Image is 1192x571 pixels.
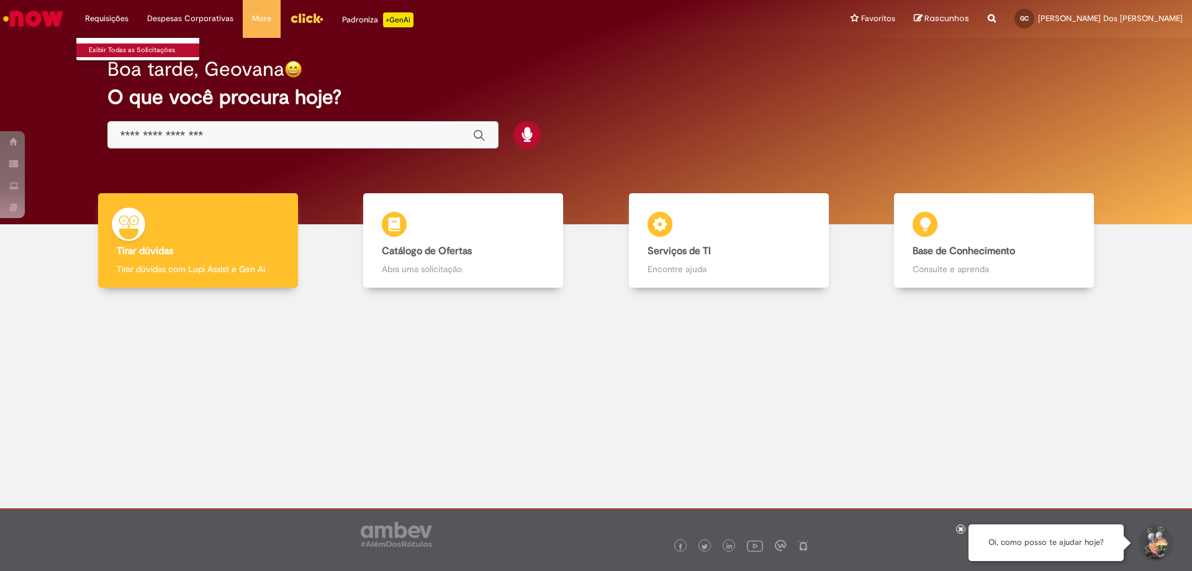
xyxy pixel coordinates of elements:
span: Rascunhos [924,12,969,24]
a: Rascunhos [914,13,969,25]
img: logo_footer_youtube.png [747,537,763,554]
p: Consulte e aprenda [913,263,1075,275]
b: Tirar dúvidas [117,245,173,257]
img: logo_footer_facebook.png [677,544,684,550]
span: Favoritos [861,12,895,25]
img: happy-face.png [284,60,302,78]
b: Catálogo de Ofertas [382,245,472,257]
img: logo_footer_naosei.png [798,540,809,551]
img: logo_footer_ambev_rotulo_gray.png [361,522,432,547]
img: logo_footer_twitter.png [702,544,708,550]
img: logo_footer_workplace.png [775,540,786,551]
a: Tirar dúvidas Tirar dúvidas com Lupi Assist e Gen Ai [65,193,331,288]
b: Base de Conhecimento [913,245,1015,257]
h2: O que você procura hoje? [107,86,1085,108]
h2: Boa tarde, Geovana [107,58,284,80]
p: Abra uma solicitação [382,263,544,275]
span: GC [1020,14,1029,22]
span: Despesas Corporativas [147,12,233,25]
span: [PERSON_NAME] Dos [PERSON_NAME] [1038,13,1183,24]
p: +GenAi [383,12,413,27]
div: Padroniza [342,12,413,27]
div: Oi, como posso te ajudar hoje? [968,524,1124,561]
p: Tirar dúvidas com Lupi Assist e Gen Ai [117,263,279,275]
ul: Requisições [76,37,200,61]
a: Catálogo de Ofertas Abra uma solicitação [331,193,597,288]
img: logo_footer_linkedin.png [726,543,733,550]
span: Requisições [85,12,129,25]
img: click_logo_yellow_360x200.png [290,9,323,27]
button: Iniciar Conversa de Suporte [1136,524,1173,562]
span: More [252,12,271,25]
a: Serviços de TI Encontre ajuda [596,193,862,288]
a: Exibir Todas as Solicitações [76,43,213,57]
b: Serviços de TI [648,245,711,257]
p: Encontre ajuda [648,263,810,275]
a: Base de Conhecimento Consulte e aprenda [862,193,1127,288]
img: ServiceNow [1,6,65,31]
